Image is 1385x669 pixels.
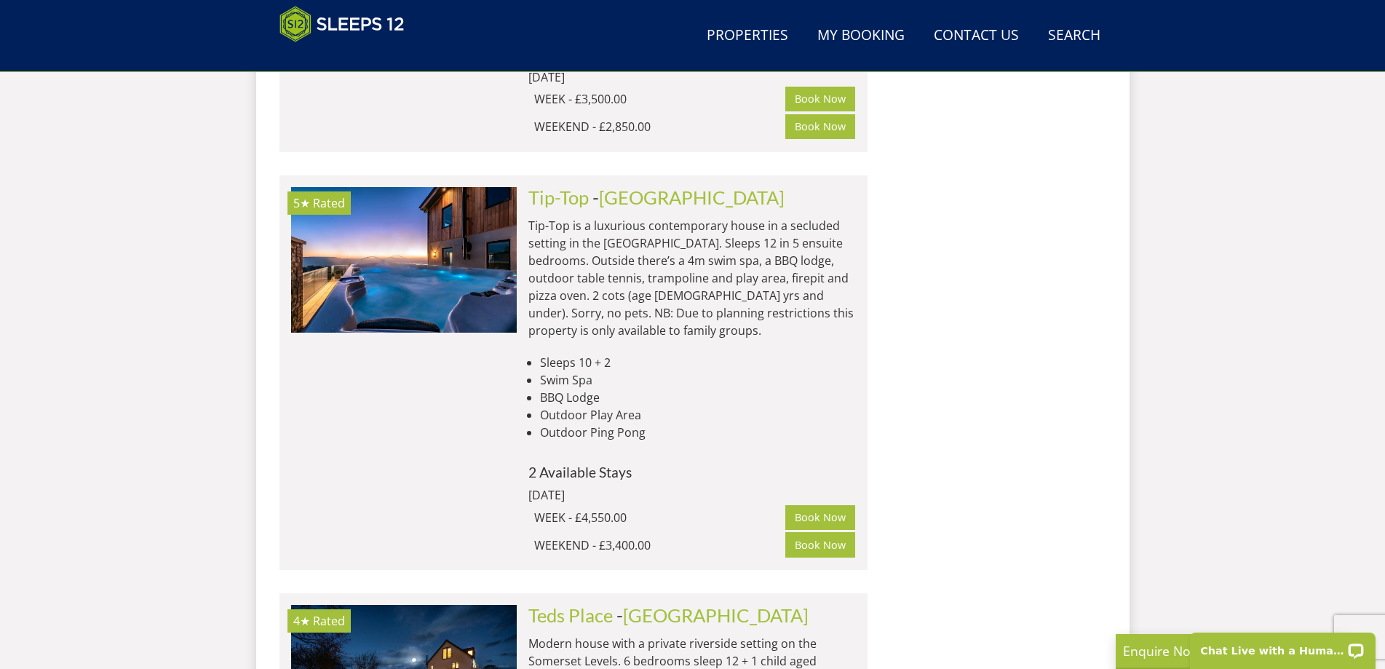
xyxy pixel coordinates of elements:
a: [GEOGRAPHIC_DATA] [623,604,809,626]
div: WEEKEND - £3,400.00 [534,537,786,554]
a: Search [1042,20,1106,52]
a: Book Now [785,87,855,111]
h4: 2 Available Stays [528,464,856,480]
a: [GEOGRAPHIC_DATA] [599,186,785,208]
img: Sleeps 12 [279,6,405,42]
iframe: LiveChat chat widget [1180,623,1385,669]
iframe: Customer reviews powered by Trustpilot [272,51,425,63]
span: Rated [313,613,345,629]
a: 5★ Rated [291,187,517,333]
a: Book Now [785,505,855,530]
a: Tip-Top [528,186,589,208]
div: WEEK - £3,500.00 [534,90,786,108]
img: tip-top-holiday-home-devon-sleeps-10-hot-tub.original.jpg [291,187,517,333]
li: Sleeps 10 + 2 [540,354,856,371]
a: My Booking [811,20,910,52]
li: BBQ Lodge [540,389,856,406]
a: Contact Us [928,20,1025,52]
span: - [592,186,785,208]
a: Properties [701,20,794,52]
p: Enquire Now [1123,641,1341,660]
a: Teds Place [528,604,613,626]
a: Book Now [785,532,855,557]
div: WEEKEND - £2,850.00 [534,118,786,135]
div: [DATE] [528,486,725,504]
li: Outdoor Ping Pong [540,424,856,441]
div: [DATE] [528,68,725,86]
div: WEEK - £4,550.00 [534,509,786,526]
span: - [616,604,809,626]
p: Tip-Top is a luxurious contemporary house in a secluded setting in the [GEOGRAPHIC_DATA]. Sleeps ... [528,217,856,339]
span: Teds Place has a 4 star rating under the Quality in Tourism Scheme [293,613,310,629]
span: Rated [313,195,345,211]
a: Book Now [785,114,855,139]
li: Swim Spa [540,371,856,389]
li: Outdoor Play Area [540,406,856,424]
span: Tip-Top has a 5 star rating under the Quality in Tourism Scheme [293,195,310,211]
